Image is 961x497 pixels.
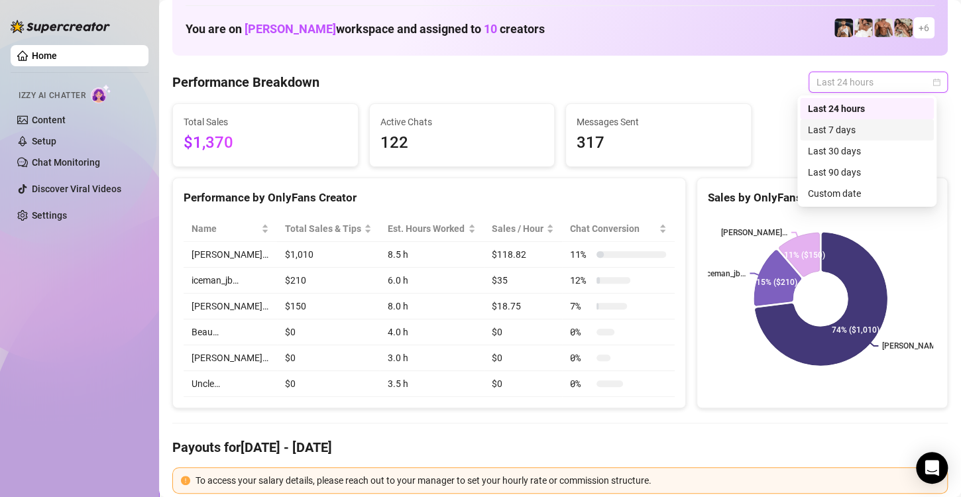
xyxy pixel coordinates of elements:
td: $0 [484,345,562,371]
span: $1,370 [184,131,347,156]
div: Last 90 days [808,165,926,180]
td: $0 [277,345,380,371]
a: Content [32,115,66,125]
span: Messages Sent [577,115,740,129]
td: $118.82 [484,242,562,268]
img: AI Chatter [91,84,111,103]
a: Settings [32,210,67,221]
span: 12 % [570,273,591,288]
div: Last 30 days [800,140,934,162]
td: [PERSON_NAME]… [184,242,277,268]
td: $18.75 [484,294,562,319]
span: 0 % [570,376,591,391]
h1: You are on workspace and assigned to creators [186,22,545,36]
div: Performance by OnlyFans Creator [184,189,675,207]
span: 10 [484,22,497,36]
div: Last 7 days [800,119,934,140]
th: Sales / Hour [484,216,562,242]
td: 3.0 h [380,345,484,371]
span: Total Sales & Tips [285,221,362,236]
td: 4.0 h [380,319,484,345]
span: 122 [380,131,544,156]
td: $0 [484,371,562,397]
span: exclamation-circle [181,476,190,485]
span: [PERSON_NAME] [245,22,336,36]
a: Setup [32,136,56,146]
span: calendar [933,78,940,86]
span: 7 % [570,299,591,313]
span: + 6 [919,21,929,35]
text: iceman_jb… [705,269,746,278]
div: Last 24 hours [808,101,926,116]
div: Custom date [808,186,926,201]
th: Name [184,216,277,242]
text: [PERSON_NAME]… [720,228,787,237]
span: 11 % [570,247,591,262]
th: Total Sales & Tips [277,216,380,242]
td: Uncle… [184,371,277,397]
td: iceman_jb… [184,268,277,294]
div: Last 24 hours [800,98,934,119]
h4: Payouts for [DATE] - [DATE] [172,438,948,457]
div: Last 90 days [800,162,934,183]
td: [PERSON_NAME]… [184,345,277,371]
img: David [874,19,893,37]
div: Est. Hours Worked [388,221,465,236]
td: $35 [484,268,562,294]
text: [PERSON_NAME]… [882,341,948,351]
a: Home [32,50,57,61]
div: Last 30 days [808,144,926,158]
td: Beau… [184,319,277,345]
td: [PERSON_NAME]… [184,294,277,319]
div: Custom date [800,183,934,204]
span: Chat Conversion [570,221,656,236]
td: 8.0 h [380,294,484,319]
span: Active Chats [380,115,544,129]
td: $0 [484,319,562,345]
td: $0 [277,319,380,345]
td: 3.5 h [380,371,484,397]
img: logo-BBDzfeDw.svg [11,20,110,33]
div: Last 7 days [808,123,926,137]
span: Izzy AI Chatter [19,89,85,102]
h4: Performance Breakdown [172,73,319,91]
td: 6.0 h [380,268,484,294]
div: Open Intercom Messenger [916,452,948,484]
a: Chat Monitoring [32,157,100,168]
img: Jake [854,19,873,37]
td: $1,010 [277,242,380,268]
span: Last 24 hours [817,72,940,92]
span: 0 % [570,351,591,365]
td: $0 [277,371,380,397]
span: 317 [577,131,740,156]
td: $210 [277,268,380,294]
span: Name [192,221,258,236]
span: 0 % [570,325,591,339]
th: Chat Conversion [562,216,675,242]
td: $150 [277,294,380,319]
td: 8.5 h [380,242,484,268]
img: Uncle [894,19,913,37]
img: Chris [834,19,853,37]
div: To access your salary details, please reach out to your manager to set your hourly rate or commis... [196,473,939,488]
span: Total Sales [184,115,347,129]
a: Discover Viral Videos [32,184,121,194]
div: Sales by OnlyFans Creator [708,189,936,207]
span: Sales / Hour [492,221,543,236]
